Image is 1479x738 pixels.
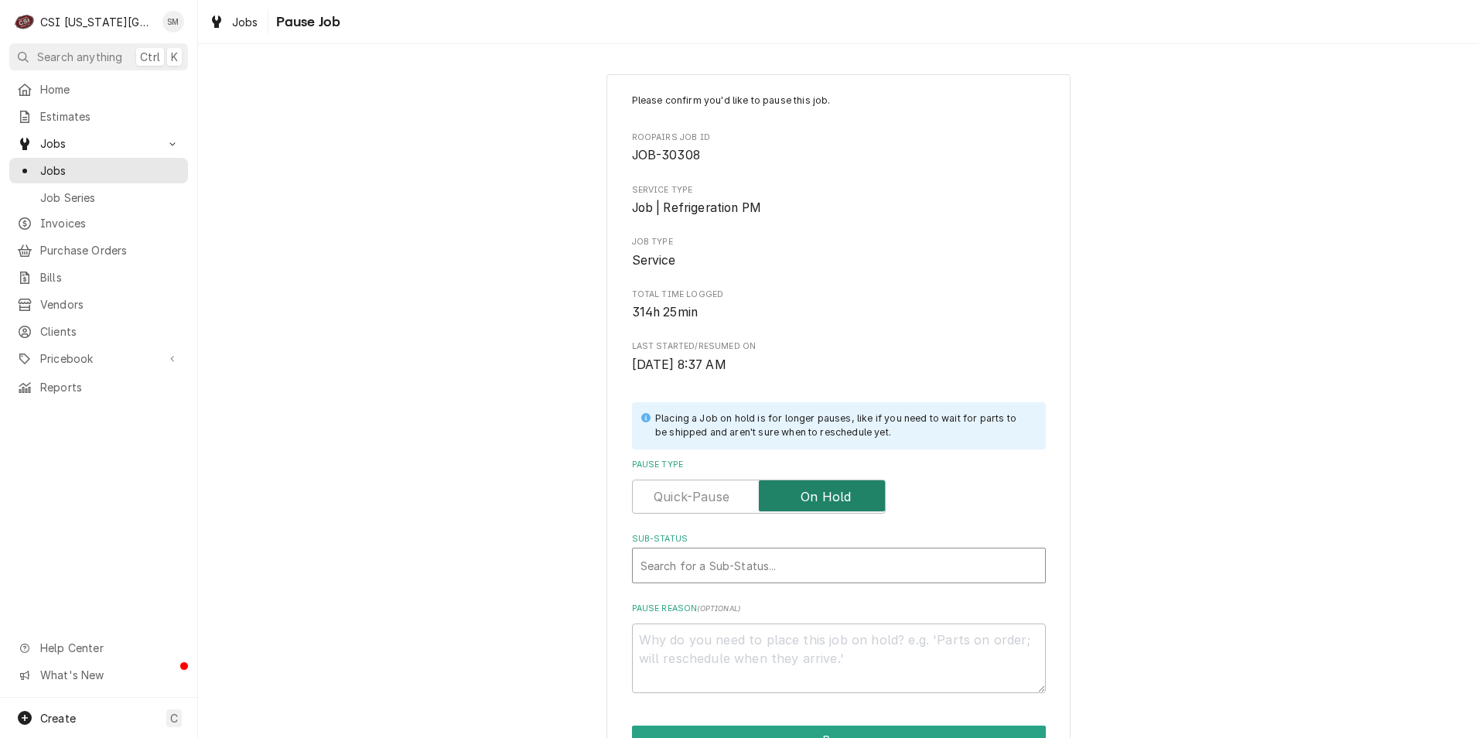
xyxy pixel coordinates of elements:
label: Sub-Status [632,533,1046,545]
div: Last Started/Resumed On [632,340,1046,374]
a: Reports [9,374,188,400]
span: Help Center [40,640,179,656]
span: Jobs [40,135,157,152]
div: Roopairs Job ID [632,132,1046,165]
span: Estimates [40,108,180,125]
span: JOB-30308 [632,148,700,162]
span: Last Started/Resumed On [632,356,1046,374]
a: Bills [9,265,188,290]
span: Jobs [232,14,258,30]
div: Service Type [632,184,1046,217]
a: Jobs [203,9,265,35]
a: Estimates [9,104,188,129]
div: Job Pause Form [632,94,1046,693]
span: Invoices [40,215,180,231]
span: Home [40,81,180,97]
a: Clients [9,319,188,344]
a: Go to What's New [9,662,188,688]
span: Ctrl [140,49,160,65]
div: Sub-Status [632,533,1046,583]
span: Roopairs Job ID [632,146,1046,165]
span: Job | Refrigeration PM [632,200,762,215]
div: Placing a Job on hold is for longer pauses, like if you need to wait for parts to be shipped and ... [655,412,1030,440]
span: C [170,710,178,726]
div: CSI [US_STATE][GEOGRAPHIC_DATA] [40,14,154,30]
a: Home [9,77,188,102]
span: What's New [40,667,179,683]
label: Pause Reason [632,603,1046,615]
span: Pause Job [272,12,340,32]
span: 314h 25min [632,305,699,319]
span: Job Series [40,190,180,206]
span: Job Type [632,251,1046,270]
span: Create [40,712,76,725]
div: Sean Mckelvey's Avatar [162,11,184,32]
span: Pricebook [40,350,157,367]
a: Job Series [9,185,188,210]
span: Total Time Logged [632,289,1046,301]
div: SM [162,11,184,32]
button: Search anythingCtrlK [9,43,188,70]
div: Total Time Logged [632,289,1046,322]
a: Jobs [9,158,188,183]
span: Roopairs Job ID [632,132,1046,144]
span: [DATE] 8:37 AM [632,357,726,372]
div: Pause Reason [632,603,1046,693]
a: Go to Help Center [9,635,188,661]
span: ( optional ) [697,604,740,613]
span: Job Type [632,236,1046,248]
p: Please confirm you'd like to pause this job. [632,94,1046,108]
label: Pause Type [632,459,1046,471]
span: Purchase Orders [40,242,180,258]
span: Service Type [632,184,1046,196]
div: Pause Type [632,459,1046,514]
span: Jobs [40,162,180,179]
a: Invoices [9,210,188,236]
span: Reports [40,379,180,395]
span: Vendors [40,296,180,313]
span: Clients [40,323,180,340]
a: Vendors [9,292,188,317]
span: Total Time Logged [632,303,1046,322]
span: K [171,49,178,65]
a: Go to Jobs [9,131,188,156]
span: Service Type [632,199,1046,217]
a: Purchase Orders [9,237,188,263]
span: Last Started/Resumed On [632,340,1046,353]
div: Job Type [632,236,1046,269]
a: Go to Pricebook [9,346,188,371]
div: CSI Kansas City's Avatar [14,11,36,32]
span: Service [632,253,676,268]
div: C [14,11,36,32]
span: Search anything [37,49,122,65]
span: Bills [40,269,180,285]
